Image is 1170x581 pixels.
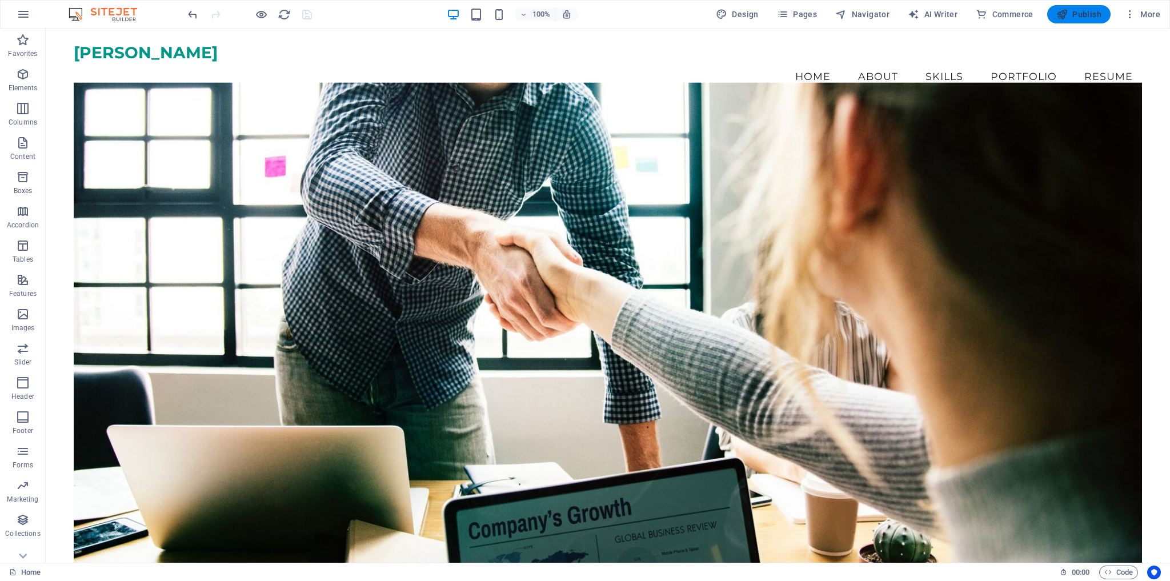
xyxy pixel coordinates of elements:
[1060,566,1090,579] h6: Session time
[66,7,151,21] img: Editor Logo
[971,5,1038,23] button: Commerce
[515,7,555,21] button: 100%
[903,5,962,23] button: AI Writer
[5,529,40,538] p: Collections
[1080,568,1081,576] span: :
[10,152,35,161] p: Content
[772,5,822,23] button: Pages
[1047,5,1111,23] button: Publish
[777,9,817,20] span: Pages
[11,392,34,401] p: Header
[13,426,33,435] p: Footer
[716,9,759,20] span: Design
[11,323,35,332] p: Images
[14,186,33,195] p: Boxes
[9,289,37,298] p: Features
[711,5,763,23] button: Design
[562,9,572,19] i: On resize automatically adjust zoom level to fit chosen device.
[835,9,889,20] span: Navigator
[8,49,37,58] p: Favorites
[13,460,33,470] p: Forms
[14,358,32,367] p: Slider
[7,495,38,504] p: Marketing
[7,221,39,230] p: Accordion
[532,7,550,21] h6: 100%
[1099,566,1138,579] button: Code
[1120,5,1165,23] button: More
[9,118,37,127] p: Columns
[711,5,763,23] div: Design (Ctrl+Alt+Y)
[13,255,33,264] p: Tables
[976,9,1033,20] span: Commerce
[831,5,894,23] button: Navigator
[1147,566,1161,579] button: Usercentrics
[9,83,38,93] p: Elements
[186,8,199,21] i: Undo: Change link (Ctrl+Z)
[908,9,957,20] span: AI Writer
[1104,566,1133,579] span: Code
[1072,566,1089,579] span: 00 00
[186,7,199,21] button: undo
[277,7,291,21] button: reload
[254,7,268,21] button: Click here to leave preview mode and continue editing
[1124,9,1160,20] span: More
[278,8,291,21] i: Reload page
[9,566,41,579] a: Click to cancel selection. Double-click to open Pages
[1056,9,1101,20] span: Publish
